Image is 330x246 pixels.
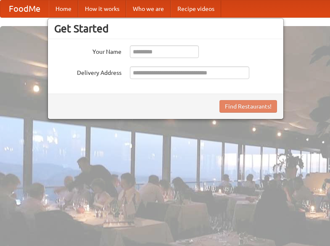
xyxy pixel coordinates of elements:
[0,0,49,17] a: FoodMe
[171,0,221,17] a: Recipe videos
[219,100,277,113] button: Find Restaurants!
[54,66,121,77] label: Delivery Address
[49,0,78,17] a: Home
[54,22,277,35] h3: Get Started
[54,45,121,56] label: Your Name
[126,0,171,17] a: Who we are
[78,0,126,17] a: How it works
